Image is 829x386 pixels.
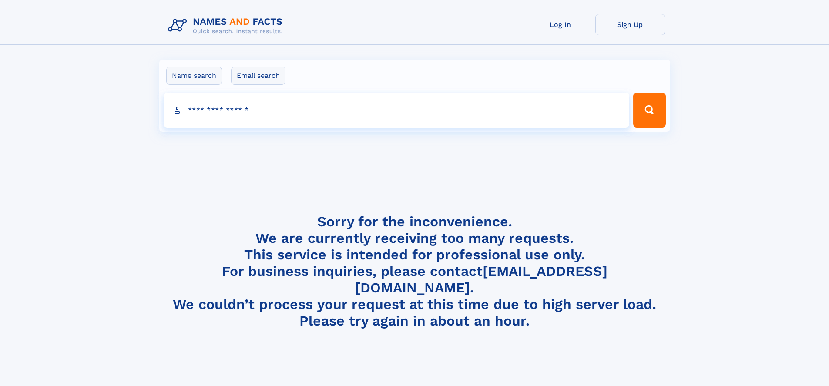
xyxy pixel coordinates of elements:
[164,213,665,329] h4: Sorry for the inconvenience. We are currently receiving too many requests. This service is intend...
[355,263,607,296] a: [EMAIL_ADDRESS][DOMAIN_NAME]
[595,14,665,35] a: Sign Up
[164,14,290,37] img: Logo Names and Facts
[633,93,665,128] button: Search Button
[164,93,630,128] input: search input
[166,67,222,85] label: Name search
[231,67,285,85] label: Email search
[526,14,595,35] a: Log In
